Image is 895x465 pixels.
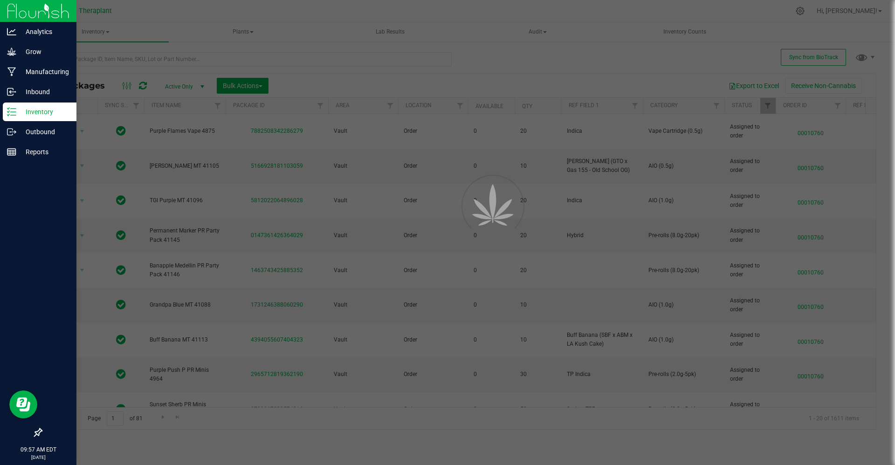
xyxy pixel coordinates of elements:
p: Inbound [16,86,72,97]
p: Reports [16,146,72,157]
p: Grow [16,46,72,57]
p: Analytics [16,26,72,37]
p: Outbound [16,126,72,137]
inline-svg: Analytics [7,27,16,36]
p: Manufacturing [16,66,72,77]
p: [DATE] [4,454,72,461]
inline-svg: Grow [7,47,16,56]
inline-svg: Inbound [7,87,16,96]
p: Inventory [16,106,72,117]
iframe: Resource center [9,390,37,418]
p: 09:57 AM EDT [4,445,72,454]
inline-svg: Reports [7,147,16,157]
inline-svg: Manufacturing [7,67,16,76]
inline-svg: Inventory [7,107,16,116]
inline-svg: Outbound [7,127,16,137]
